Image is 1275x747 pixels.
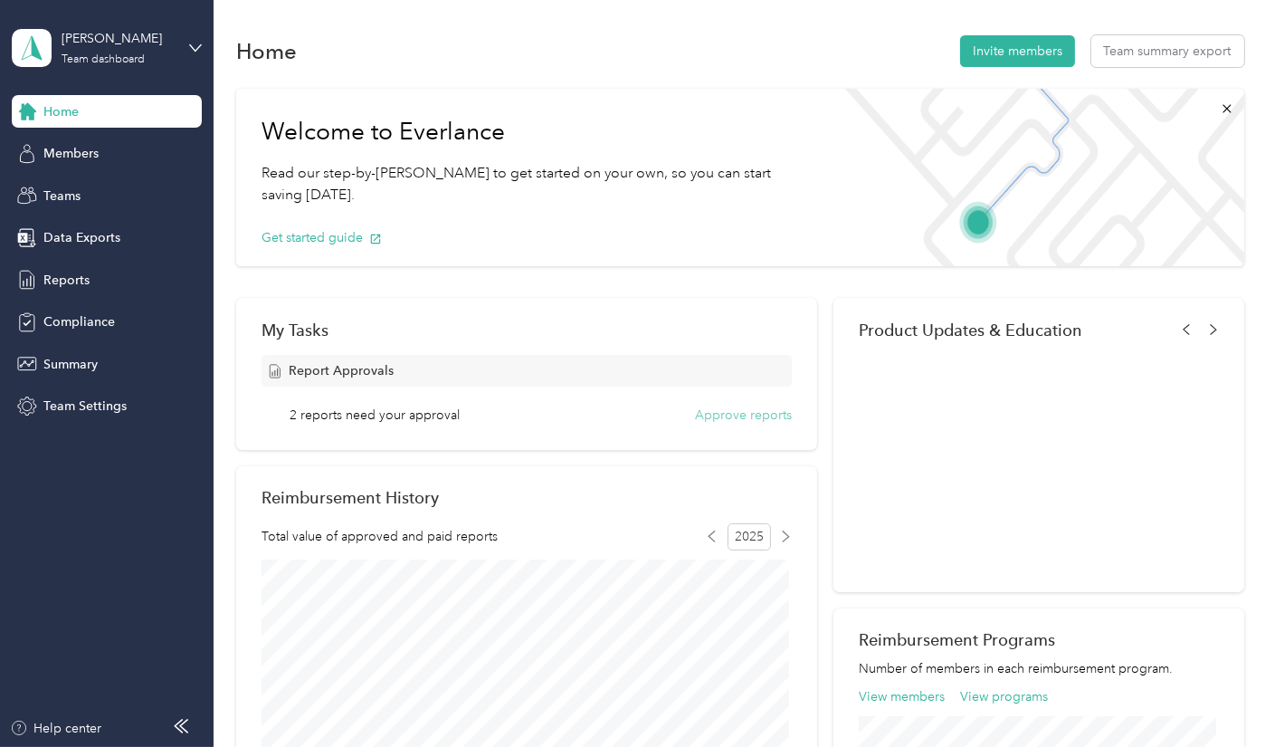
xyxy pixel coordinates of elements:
span: Compliance [43,312,115,331]
span: Team Settings [43,397,127,416]
span: Teams [43,187,81,206]
span: Home [43,102,79,121]
span: Data Exports [43,228,120,247]
h1: Welcome to Everlance [262,118,804,147]
p: Number of members in each reimbursement program. [859,659,1219,678]
button: View members [859,687,945,706]
span: Summary [43,355,98,374]
span: Product Updates & Education [859,321,1082,340]
button: View programs [960,687,1048,706]
div: Team dashboard [62,54,145,65]
span: Members [43,144,99,163]
div: [PERSON_NAME] [62,29,175,48]
h2: Reimbursement History [262,488,439,507]
button: Approve reports [695,406,792,425]
span: Total value of approved and paid reports [262,527,498,546]
iframe: Everlance-gr Chat Button Frame [1174,646,1275,747]
button: Team summary export [1091,35,1244,67]
span: 2025 [728,523,771,551]
h1: Home [236,42,297,61]
h2: Reimbursement Programs [859,630,1219,649]
span: Report Approvals [289,361,394,380]
span: 2 reports need your approval [290,406,460,425]
img: Welcome to everlance [829,89,1244,266]
div: My Tasks [262,321,792,340]
button: Get started guide [262,228,382,247]
p: Read our step-by-[PERSON_NAME] to get started on your own, so you can start saving [DATE]. [262,162,804,206]
button: Invite members [960,35,1075,67]
button: Help center [10,719,102,738]
span: Reports [43,271,90,290]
